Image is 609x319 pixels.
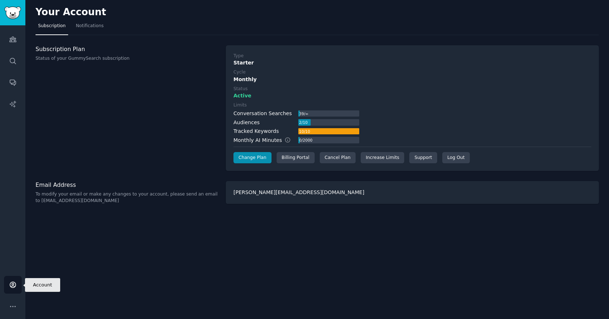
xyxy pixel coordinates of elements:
div: 2 / 10 [298,119,308,126]
div: [PERSON_NAME][EMAIL_ADDRESS][DOMAIN_NAME] [226,181,599,204]
div: Tracked Keywords [233,127,279,135]
div: Audiences [233,119,260,126]
h3: Email Address [36,181,218,189]
div: Cancel Plan [320,152,356,164]
h3: Subscription Plan [36,45,218,53]
span: Subscription [38,23,66,29]
p: Status of your GummySearch subscription [36,55,218,62]
span: Notifications [76,23,104,29]
div: Starter [233,59,591,67]
div: 0 / 2000 [298,137,313,143]
div: Billing Portal [277,152,315,164]
div: Status [233,86,248,92]
img: GummySearch logo [4,7,21,19]
a: Support [409,152,437,164]
a: Notifications [73,20,106,35]
div: Cycle [233,69,245,76]
span: Active [233,92,251,100]
div: Type [233,53,244,59]
div: Monthly [233,76,591,83]
div: Monthly AI Minutes [233,137,298,144]
a: Increase Limits [361,152,405,164]
a: Change Plan [233,152,272,164]
a: Subscription [36,20,68,35]
div: Conversation Searches [233,110,292,117]
div: 39 / ∞ [298,110,309,117]
div: Limits [233,102,247,109]
p: To modify your email or make any changes to your account, please send an email to [EMAIL_ADDRESS]... [36,191,218,204]
div: Log Out [442,152,470,164]
div: 10 / 10 [298,128,311,135]
h2: Your Account [36,7,106,18]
